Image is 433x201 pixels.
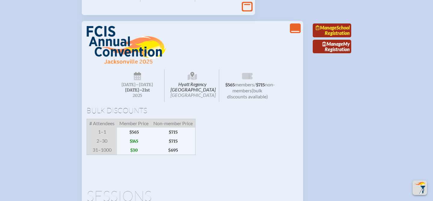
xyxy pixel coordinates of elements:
span: Hyatt Regency [GEOGRAPHIC_DATA] [166,70,220,102]
span: non-members [232,82,275,93]
span: $565 [225,82,235,88]
span: [DATE] [121,82,136,87]
span: [GEOGRAPHIC_DATA] [170,92,216,98]
span: 2–30 [87,137,117,146]
span: $565 [117,128,151,137]
a: ManageMy Registration [313,40,351,54]
span: 1–1 [87,128,117,137]
span: –[DATE] [136,82,153,87]
a: ManageSchool Registration [313,23,351,37]
h1: Bulk Discounts [87,107,298,114]
span: 31–1000 [87,146,117,155]
span: Manage [322,41,343,47]
span: (bulk discounts available) [227,88,268,99]
span: $715 [151,128,195,137]
button: Scroll Top [413,181,427,195]
span: $715 [151,137,195,146]
span: members [235,82,254,87]
span: Non-member Price [151,119,195,128]
span: $695 [151,146,195,155]
img: To the top [414,182,426,194]
span: $30 [117,146,151,155]
span: Manage [316,25,336,30]
span: $715 [256,82,265,88]
img: FCIS Convention 2025 [87,26,166,64]
span: # Attendees [87,119,117,128]
span: $145 [117,137,151,146]
span: / [254,82,256,87]
span: [DATE]–⁠21st [125,88,150,93]
span: 2025 [115,93,159,98]
span: Member Price [117,119,151,128]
